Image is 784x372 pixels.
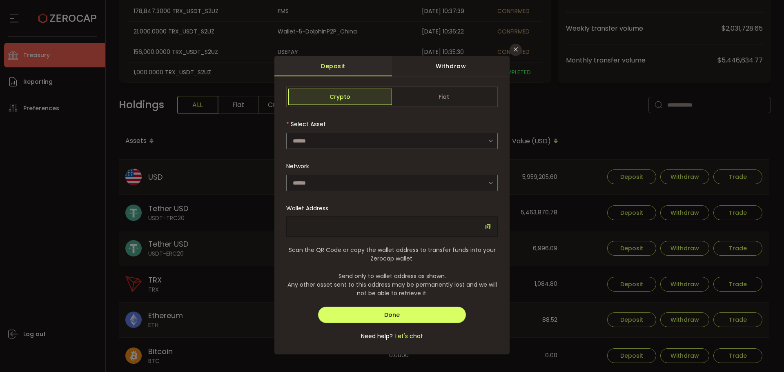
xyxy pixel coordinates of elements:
label: Network [286,162,309,170]
span: Done [384,311,400,319]
span: Fiat [392,89,496,105]
button: Done [318,307,466,323]
label: Select Asset [286,120,326,128]
button: Close [510,44,522,56]
iframe: Chat Widget [743,333,784,372]
div: Withdraw [392,56,510,76]
div: dialog [274,56,510,354]
div: Deposit [274,56,392,76]
span: Scan the QR Code or copy the wallet address to transfer funds into your Zerocap wallet. [286,246,498,263]
span: Crypto [288,89,392,105]
span: Need help? [361,332,393,341]
span: Any other asset sent to this address may be permanently lost and we will not be able to retrieve it. [286,281,498,298]
span: Let's chat [393,332,423,341]
label: Wallet Address [286,204,328,212]
span: Send only to wallet address as shown. [286,272,498,281]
